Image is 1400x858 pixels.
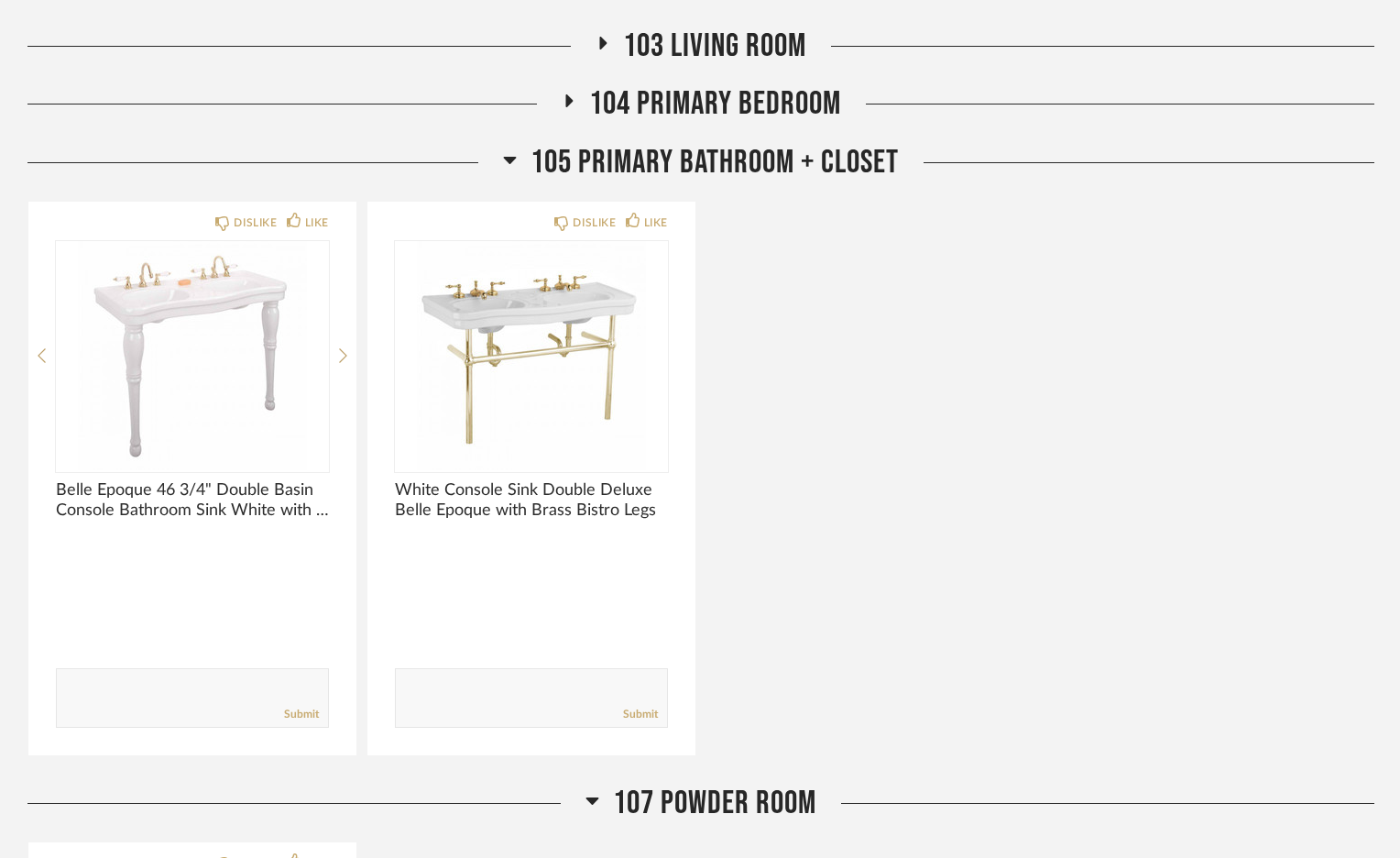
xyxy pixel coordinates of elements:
span: 104 Primary Bedroom [589,84,841,124]
a: Submit [284,707,319,722]
img: undefined [56,241,329,470]
span: 105 Primary Bathroom + Closet [530,143,899,182]
span: Belle Epoque 46 3/4" Double Basin Console Bathroom Sink White with 2 Spindle Legs and Overflow [56,480,329,521]
div: LIKE [644,214,668,232]
span: 107 Powder Room [613,784,816,823]
a: Submit [623,707,658,722]
div: LIKE [305,214,329,232]
div: DISLIKE [573,214,616,232]
div: DISLIKE [234,214,277,232]
span: White Console Sink Double Deluxe Belle Epoque with Brass Bistro Legs [395,480,668,521]
img: undefined [395,241,668,470]
span: 103 Living Room [623,27,806,66]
